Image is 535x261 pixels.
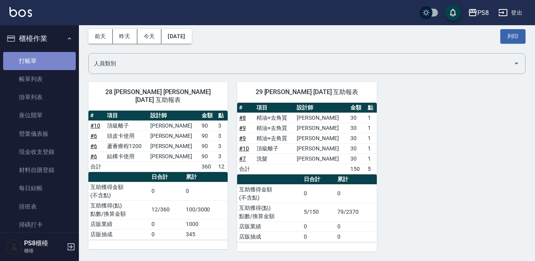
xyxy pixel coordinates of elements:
[148,131,200,141] td: [PERSON_NAME]
[239,115,246,121] a: #8
[105,131,148,141] td: 頭皮卡使用
[254,143,295,154] td: 頂級離子
[3,28,76,49] button: 櫃檯作業
[148,141,200,151] td: [PERSON_NAME]
[366,123,377,133] td: 1
[295,133,348,143] td: [PERSON_NAME]
[477,8,489,18] div: PS8
[295,113,348,123] td: [PERSON_NAME]
[254,154,295,164] td: 洗髮
[239,145,249,152] a: #10
[113,29,137,44] button: 昨天
[239,125,246,131] a: #9
[348,123,366,133] td: 30
[348,133,366,143] td: 30
[90,153,97,159] a: #6
[366,164,377,174] td: 5
[88,111,105,121] th: #
[237,184,302,203] td: 互助獲得金額 (不含點)
[3,179,76,197] a: 每日結帳
[302,174,335,185] th: 日合計
[88,172,228,240] table: a dense table
[148,111,200,121] th: 設計師
[200,131,216,141] td: 90
[254,113,295,123] td: 精油+去角質
[216,120,228,131] td: 3
[495,6,526,20] button: 登出
[348,143,366,154] td: 30
[216,151,228,161] td: 3
[335,184,377,203] td: 0
[247,88,367,96] span: 29 [PERSON_NAME] [DATE] 互助報表
[348,103,366,113] th: 金額
[3,52,76,70] a: 打帳單
[302,203,335,221] td: 5/150
[184,229,228,239] td: 345
[3,216,76,234] a: 掃碼打卡
[200,151,216,161] td: 90
[200,141,216,151] td: 90
[105,120,148,131] td: 頂級離子
[302,184,335,203] td: 0
[184,172,228,182] th: 累計
[3,198,76,216] a: 排班表
[105,151,148,161] td: 結構卡使用
[216,111,228,121] th: 點
[465,5,492,21] button: PS8
[216,161,228,172] td: 12
[216,131,228,141] td: 3
[150,182,184,200] td: 0
[348,113,366,123] td: 30
[366,143,377,154] td: 1
[302,221,335,231] td: 0
[88,229,150,239] td: 店販抽成
[148,151,200,161] td: [PERSON_NAME]
[88,200,150,219] td: 互助獲得(點) 點數/換算金額
[92,57,510,70] input: 人員名稱
[366,113,377,123] td: 1
[24,247,64,254] p: 櫃檯
[237,164,254,174] td: 合計
[88,182,150,200] td: 互助獲得金額 (不含點)
[3,143,76,161] a: 現金收支登錄
[237,231,302,242] td: 店販抽成
[161,29,191,44] button: [DATE]
[3,88,76,106] a: 掛單列表
[184,200,228,219] td: 100/3000
[254,123,295,133] td: 精油+去角質
[366,133,377,143] td: 1
[88,111,228,172] table: a dense table
[216,141,228,151] td: 3
[90,133,97,139] a: #6
[3,106,76,124] a: 座位開單
[295,143,348,154] td: [PERSON_NAME]
[150,200,184,219] td: 12/360
[88,219,150,229] td: 店販業績
[184,182,228,200] td: 0
[348,154,366,164] td: 30
[510,57,523,70] button: Open
[105,111,148,121] th: 項目
[295,103,348,113] th: 設計師
[239,135,246,141] a: #9
[88,161,105,172] td: 合計
[150,229,184,239] td: 0
[295,123,348,133] td: [PERSON_NAME]
[24,239,64,247] h5: PS8櫃檯
[200,120,216,131] td: 90
[239,155,246,162] a: #7
[200,161,216,172] td: 360
[6,239,22,255] img: Person
[105,141,148,151] td: 蘆薈療程1200
[237,174,376,242] table: a dense table
[148,120,200,131] td: [PERSON_NAME]
[3,161,76,179] a: 材料自購登錄
[184,219,228,229] td: 1000
[302,231,335,242] td: 0
[9,7,32,17] img: Logo
[366,103,377,113] th: 點
[98,88,218,104] span: 28 [PERSON_NAME] [PERSON_NAME] [DATE] 互助報表
[335,221,377,231] td: 0
[237,103,254,113] th: #
[150,172,184,182] th: 日合計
